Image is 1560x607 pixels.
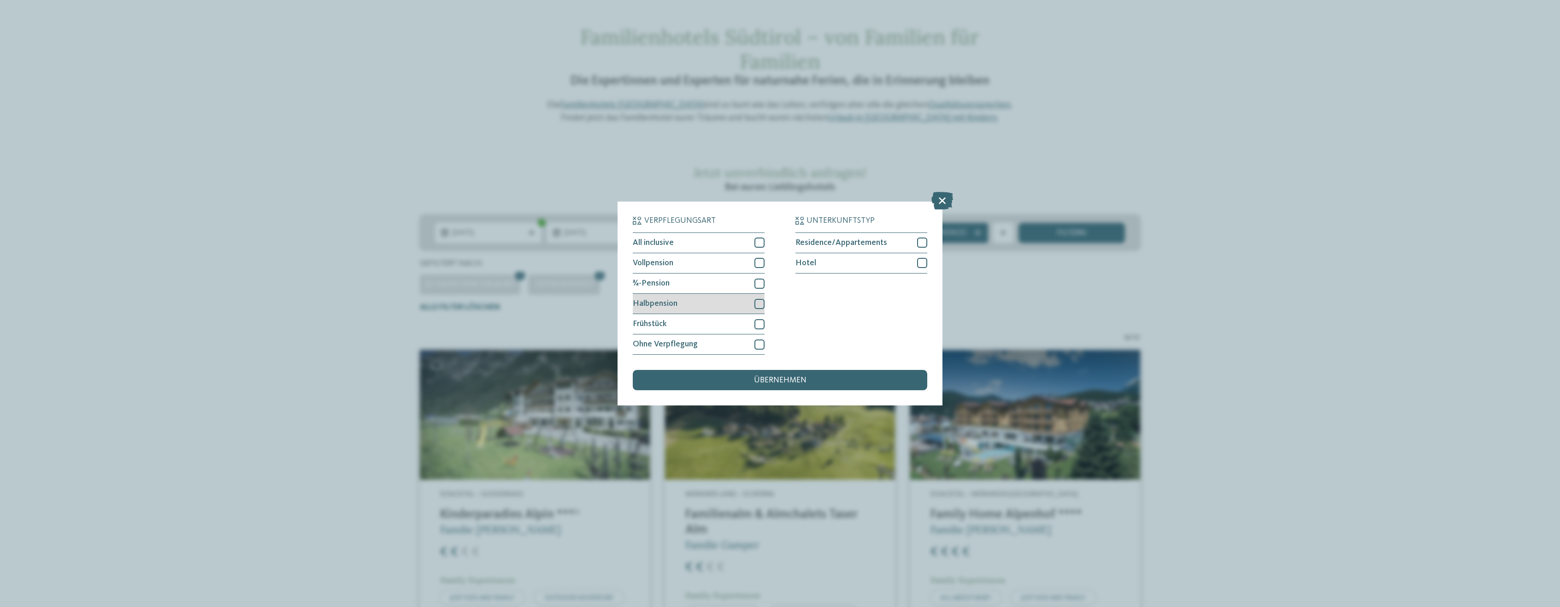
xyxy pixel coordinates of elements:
[633,300,677,308] span: Halbpension
[806,217,875,225] span: Unterkunftstyp
[633,340,698,349] span: Ohne Verpflegung
[633,320,667,328] span: Frühstück
[795,239,887,247] span: Residence/Appartements
[795,259,816,268] span: Hotel
[644,217,716,225] span: Verpflegungsart
[633,239,674,247] span: All inclusive
[754,376,806,385] span: übernehmen
[633,259,673,268] span: Vollpension
[633,280,670,288] span: ¾-Pension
